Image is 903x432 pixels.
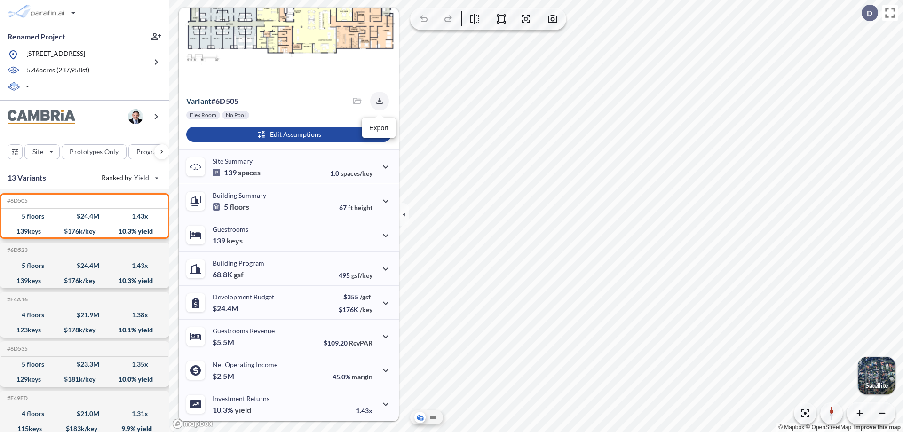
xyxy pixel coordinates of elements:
[213,191,266,199] p: Building Summary
[341,169,372,177] span: spaces/key
[414,412,426,423] button: Aerial View
[213,361,277,369] p: Net Operating Income
[333,373,372,381] p: 45.0%
[348,204,353,212] span: ft
[227,236,243,245] span: keys
[136,147,163,157] p: Program
[865,382,888,389] p: Satellite
[354,204,372,212] span: height
[5,395,28,401] h5: Click to copy the code
[26,49,85,61] p: [STREET_ADDRESS]
[234,270,244,279] span: gsf
[5,197,28,204] h5: Click to copy the code
[24,144,60,159] button: Site
[213,157,253,165] p: Site Summary
[351,271,372,279] span: gsf/key
[213,338,236,347] p: $5.5M
[867,9,872,17] p: D
[134,173,150,182] span: Yield
[190,111,216,119] p: Flex Room
[70,147,119,157] p: Prototypes Only
[5,296,28,303] h5: Click to copy the code
[128,109,143,124] img: user logo
[8,110,75,124] img: BrandImage
[270,130,321,139] p: Edit Assumptions
[27,65,89,76] p: 5.46 acres ( 237,958 sf)
[186,127,391,142] button: Edit Assumptions
[186,96,238,106] p: # 6d505
[213,270,244,279] p: 68.8K
[213,304,240,313] p: $24.4M
[369,123,388,133] p: Export
[94,170,165,185] button: Ranked by Yield
[186,96,211,105] span: Variant
[360,306,372,314] span: /key
[854,424,901,431] a: Improve this map
[778,424,804,431] a: Mapbox
[213,259,264,267] p: Building Program
[213,405,251,415] p: 10.3%
[235,405,251,415] span: yield
[172,418,214,429] a: Mapbox homepage
[5,247,28,253] h5: Click to copy the code
[26,82,29,93] p: -
[213,236,243,245] p: 139
[339,204,372,212] p: 67
[858,357,895,394] button: Switcher ImageSatellite
[238,168,261,177] span: spaces
[230,202,249,212] span: floors
[62,144,127,159] button: Prototypes Only
[428,412,439,423] button: Site Plan
[339,293,372,301] p: $355
[213,168,261,177] p: 139
[339,306,372,314] p: $176K
[858,357,895,394] img: Switcher Image
[356,407,372,415] p: 1.43x
[339,271,372,279] p: 495
[5,346,28,352] h5: Click to copy the code
[128,144,179,159] button: Program
[226,111,246,119] p: No Pool
[8,172,46,183] p: 13 Variants
[213,327,275,335] p: Guestrooms Revenue
[213,293,274,301] p: Development Budget
[349,339,372,347] span: RevPAR
[213,202,249,212] p: 5
[213,371,236,381] p: $2.5M
[32,147,43,157] p: Site
[8,31,65,42] p: Renamed Project
[360,293,371,301] span: /gsf
[213,394,269,402] p: Investment Returns
[806,424,851,431] a: OpenStreetMap
[352,373,372,381] span: margin
[324,339,372,347] p: $109.20
[330,169,372,177] p: 1.0
[213,225,248,233] p: Guestrooms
